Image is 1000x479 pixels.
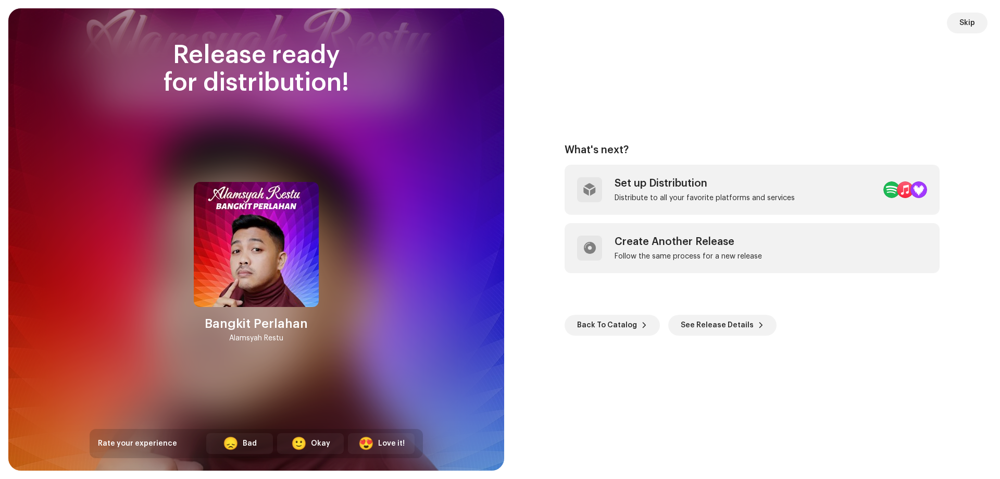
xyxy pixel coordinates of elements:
button: Skip [947,13,988,33]
div: 😍 [358,437,374,450]
div: What's next? [565,144,940,156]
div: Distribute to all your favorite platforms and services [615,194,795,202]
div: Okay [311,438,330,449]
re-a-post-create-item: Set up Distribution [565,165,940,215]
span: Rate your experience [98,440,177,447]
span: See Release Details [681,315,754,336]
img: 1b5f3eaf-e16d-49ba-a510-41afb0626c72 [194,182,319,307]
div: Follow the same process for a new release [615,252,762,261]
div: Love it! [378,438,405,449]
div: Set up Distribution [615,177,795,190]
div: 🙂 [291,437,307,450]
span: Back To Catalog [577,315,637,336]
div: Alamsyah Restu [229,332,283,345]
div: Create Another Release [615,236,762,248]
div: Bad [243,438,257,449]
span: Skip [959,13,975,33]
div: Bangkit Perlahan [205,315,308,332]
re-a-post-create-item: Create Another Release [565,223,940,273]
div: 😞 [223,437,239,450]
button: Back To Catalog [565,315,660,336]
div: Release ready for distribution! [90,42,423,97]
button: See Release Details [668,315,777,336]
